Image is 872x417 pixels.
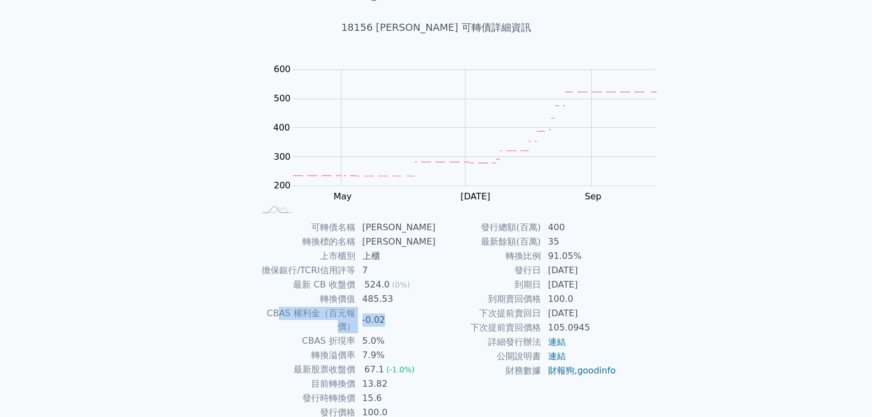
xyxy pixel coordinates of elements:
td: 91.05% [541,249,617,263]
td: 100.0 [541,292,617,306]
td: 下次提前賣回價格 [436,321,541,335]
tspan: 300 [274,151,291,162]
td: , [541,364,617,378]
td: 5.0% [356,334,436,348]
tspan: 200 [274,180,291,191]
td: 15.6 [356,391,436,405]
td: 105.0945 [541,321,617,335]
td: 目前轉換價 [256,377,356,391]
td: 7.9% [356,348,436,362]
h1: 18156 [PERSON_NAME] 可轉債詳細資訊 [242,20,630,35]
td: [DATE] [541,263,617,278]
td: 公開說明書 [436,349,541,364]
td: 最新 CB 收盤價 [256,278,356,292]
a: 連結 [548,351,566,361]
td: 到期賣回價格 [436,292,541,306]
span: (-1.0%) [386,365,415,374]
div: 524.0 [362,278,392,291]
tspan: 400 [273,122,290,133]
td: CBAS 權利金（百元報價） [256,306,356,334]
td: 轉換溢價率 [256,348,356,362]
td: 485.53 [356,292,436,306]
td: 財務數據 [436,364,541,378]
td: -0.02 [356,306,436,334]
td: [PERSON_NAME] [356,220,436,235]
td: 上市櫃別 [256,249,356,263]
td: 轉換比例 [436,249,541,263]
tspan: May [333,191,351,202]
td: 35 [541,235,617,249]
tspan: 500 [274,93,291,104]
td: 13.82 [356,377,436,391]
td: 可轉債名稱 [256,220,356,235]
span: (0%) [392,280,410,289]
a: 連結 [548,337,566,347]
td: [DATE] [541,306,617,321]
td: 400 [541,220,617,235]
td: 下次提前賣回日 [436,306,541,321]
a: goodinfo [577,365,616,376]
td: 詳細發行辦法 [436,335,541,349]
td: 發行總額(百萬) [436,220,541,235]
td: 發行時轉換價 [256,391,356,405]
td: 上櫃 [356,249,436,263]
tspan: Sep [585,191,602,202]
tspan: [DATE] [461,191,490,202]
td: 最新餘額(百萬) [436,235,541,249]
a: 財報狗 [548,365,575,376]
div: 67.1 [362,363,387,376]
tspan: 600 [274,64,291,74]
td: [PERSON_NAME] [356,235,436,249]
td: [DATE] [541,278,617,292]
td: 7 [356,263,436,278]
g: Chart [268,64,673,224]
td: 最新股票收盤價 [256,362,356,377]
td: 轉換價值 [256,292,356,306]
td: 發行日 [436,263,541,278]
td: 轉換標的名稱 [256,235,356,249]
td: 擔保銀行/TCRI信用評等 [256,263,356,278]
td: 到期日 [436,278,541,292]
td: CBAS 折現率 [256,334,356,348]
